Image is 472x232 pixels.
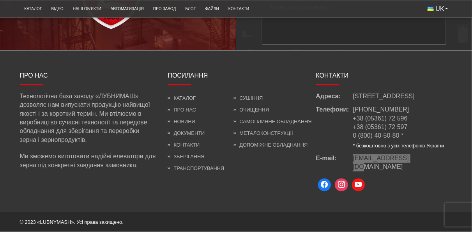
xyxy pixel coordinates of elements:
a: Facebook [316,177,333,194]
a: Відео [46,2,68,15]
span: Телефони: [316,106,353,149]
a: [PHONE_NUMBER] [353,106,409,113]
a: [EMAIL_ADDRESS][DOMAIN_NAME] [353,154,453,172]
span: Контакти [316,73,349,79]
a: Очищення [233,107,269,113]
a: Instagram [333,177,350,194]
a: Про завод [148,2,181,15]
a: Самоплинне обладнання [233,119,311,125]
a: Наші об’єкти [68,2,106,15]
a: +38 (05361) 72 597 [353,124,408,131]
button: UK [423,2,453,16]
p: Ми зможемо виготовити надійні елеватори для зерна під конкретні завдання замовника. [20,152,156,170]
a: Документи [168,131,205,136]
a: Автоматизація [106,2,148,15]
a: Блог [181,2,201,15]
span: UK [436,5,444,13]
a: Транспортування [168,166,225,172]
a: Каталог [20,2,47,15]
a: Зберігання [168,154,205,160]
span: E-mail: [316,154,353,172]
a: +38 (05361) 72 596 [353,115,408,122]
span: Адреса: [316,92,353,101]
a: Файли [200,2,224,15]
li: * безкоштовно з усіх телефонів України [353,143,444,150]
a: Каталог [168,96,196,101]
a: Новини [168,119,195,125]
a: Контакти [224,2,254,15]
a: Контакти [168,142,200,148]
a: Металоконструкції [233,131,293,136]
span: Посилання [168,73,208,79]
span: [EMAIL_ADDRESS][DOMAIN_NAME] [353,155,409,170]
span: [STREET_ADDRESS] [353,92,415,101]
span: Про нас [20,73,48,79]
span: © 2023 «LUBNYMASH». Усі права захищено. [20,220,124,225]
a: 0 (800) 40-50-80 * [353,133,404,139]
a: Про нас [168,107,196,113]
img: Українська [428,7,434,11]
a: Сушіння [233,96,263,101]
a: Youtube [350,177,367,194]
p: Технологічна база заводу «ЛУБНИМАШ» дозволяє нам випускати продукцію найвищої якості і за коротки... [20,92,156,145]
a: Допоміжне обладнання [233,142,308,148]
